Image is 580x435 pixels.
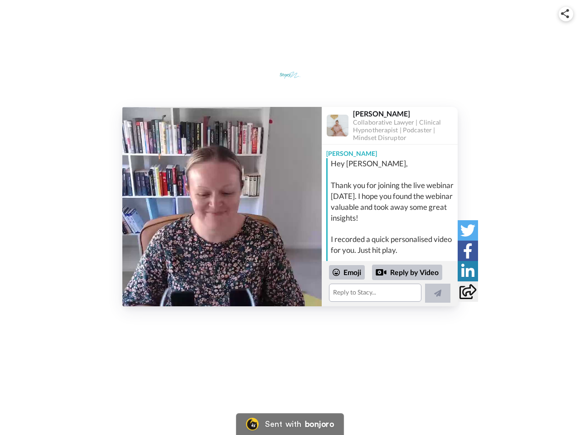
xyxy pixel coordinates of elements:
[561,9,569,18] img: ic_share.svg
[331,158,455,289] div: Hey [PERSON_NAME], Thank you for joining the live webinar [DATE]. I hope you found the webinar va...
[372,265,442,280] div: Reply by Video
[327,115,348,136] img: Profile Image
[353,109,457,118] div: [PERSON_NAME]
[272,57,308,93] img: logo
[322,145,458,158] div: [PERSON_NAME]
[122,107,322,306] img: 00a3deaa-a970-4cc7-97e5-2bad8a056253-thumb.jpg
[353,119,457,141] div: Collaborative Lawyer | Clinical Hypnotherapist | Podcaster | Mindset Disruptor
[329,265,365,280] div: Emoji
[376,267,387,278] div: Reply by Video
